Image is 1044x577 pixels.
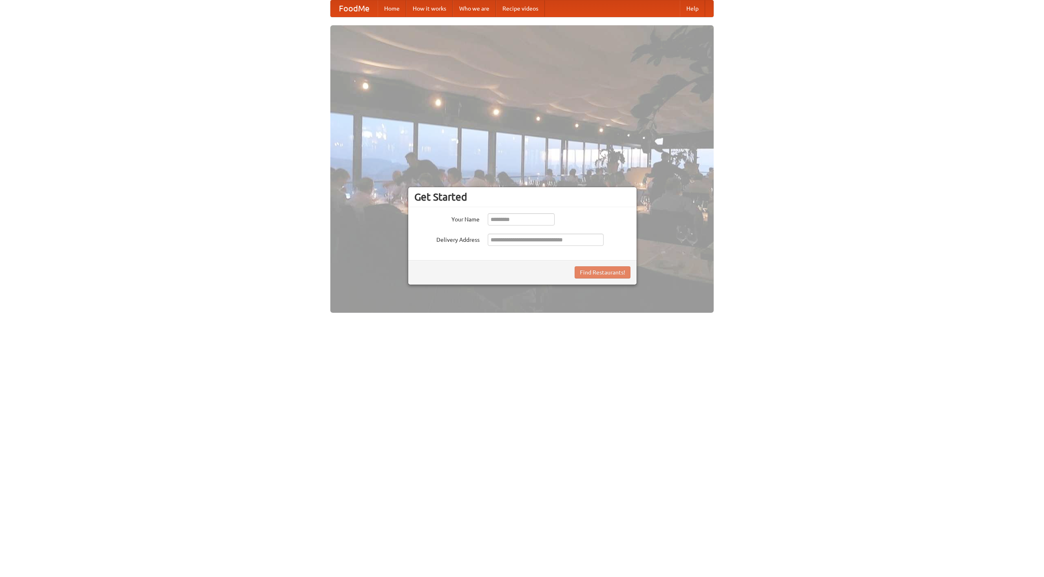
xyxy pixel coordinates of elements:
a: How it works [406,0,453,17]
a: Recipe videos [496,0,545,17]
a: Home [378,0,406,17]
a: Who we are [453,0,496,17]
label: Delivery Address [414,234,480,244]
button: Find Restaurants! [575,266,630,279]
a: FoodMe [331,0,378,17]
a: Help [680,0,705,17]
h3: Get Started [414,191,630,203]
label: Your Name [414,213,480,223]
